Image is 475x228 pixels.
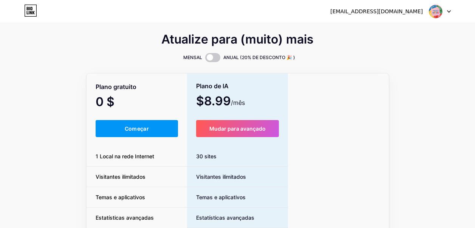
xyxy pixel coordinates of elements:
span: Temas e aplicativos [87,193,154,201]
span: Visitantes ilimitados [187,173,246,181]
img: unidospeloautista [429,4,443,19]
span: Estatísticas avançadas [187,214,254,222]
button: Mudar para avançado [196,120,279,137]
span: Visitantes ilimitados [87,173,155,181]
div: 30 sites [187,146,288,167]
span: ANUAL (20% DE DESCONTO 🎉 ) [223,54,295,61]
span: Plano gratuito [96,80,136,94]
span: MENSAL [183,54,202,61]
font: 0 $ [96,97,114,108]
span: Começar [125,125,149,132]
span: /mês [231,98,245,107]
span: 1 Local na rede Internet [87,152,163,160]
span: Estatísticas avançadas [87,214,163,222]
div: [EMAIL_ADDRESS][DOMAIN_NAME] [330,8,423,16]
font: $8.99 [196,97,231,107]
span: Temas e aplicativos [187,193,246,201]
button: Começar [96,120,178,137]
span: Atualize para (muito) mais [161,35,314,44]
span: Mudar para avançado [209,125,266,132]
span: Plano de IA [196,80,229,93]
